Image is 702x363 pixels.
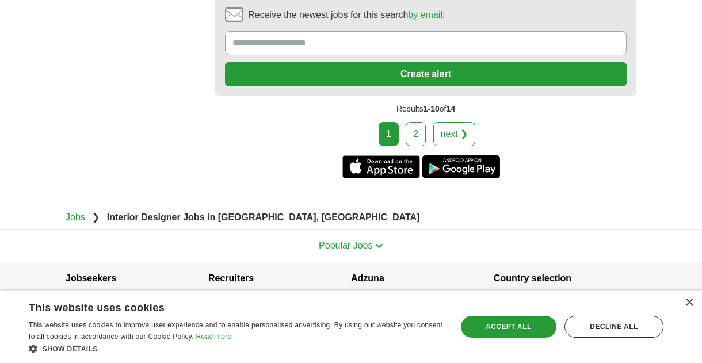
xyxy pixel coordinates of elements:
div: Decline all [564,316,663,338]
span: Receive the newest jobs for this search : [248,8,445,22]
a: Get the Android app [422,155,500,178]
a: Read more, opens a new window [196,333,231,341]
button: Create alert [225,62,627,86]
a: Get the iPhone app [342,155,420,178]
span: Popular Jobs [319,240,372,250]
a: next ❯ [433,122,476,146]
span: ❯ [92,212,100,222]
span: Show details [43,345,98,353]
a: 2 [406,122,426,146]
div: Results of [215,96,636,122]
span: This website uses cookies to improve user experience and to enable personalised advertising. By u... [29,321,442,341]
h4: Country selection [494,262,636,295]
span: 14 [446,104,455,113]
span: 1-10 [424,104,440,113]
div: This website uses cookies [29,297,415,315]
div: Show details [29,343,444,354]
strong: Interior Designer Jobs in [GEOGRAPHIC_DATA], [GEOGRAPHIC_DATA] [107,212,420,222]
div: 1 [379,122,399,146]
div: Close [685,299,693,307]
a: Jobs [66,212,85,222]
a: by email [408,10,442,20]
img: toggle icon [375,243,383,249]
div: Accept all [461,316,556,338]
